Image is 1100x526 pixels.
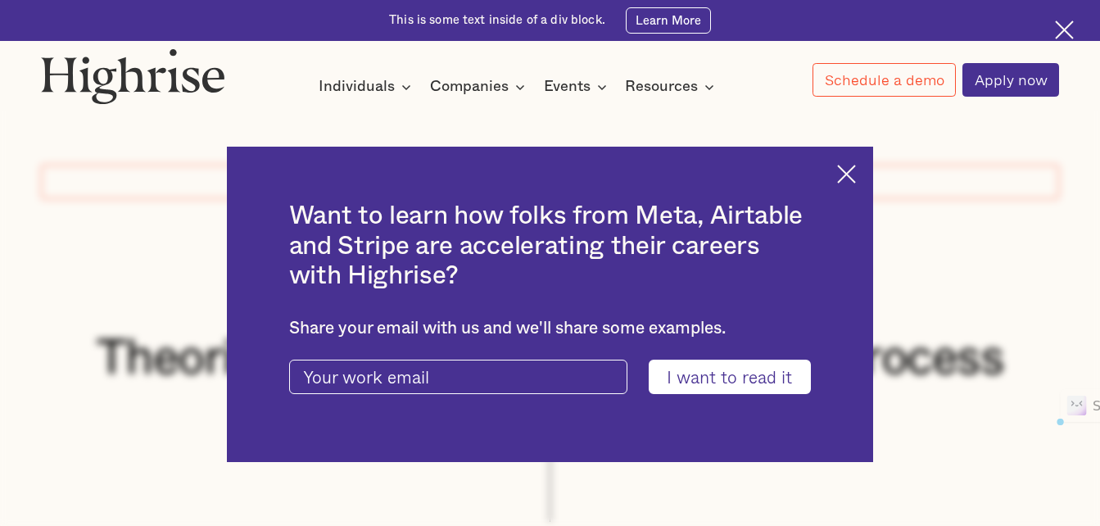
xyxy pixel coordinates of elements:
img: Highrise logo [41,48,225,104]
form: current-ascender-blog-article-modal-form [289,360,812,394]
div: Events [544,77,591,97]
div: Resources [625,77,719,97]
div: This is some text inside of a div block. [389,12,605,29]
img: Cross icon [1055,20,1074,39]
div: Events [544,77,612,97]
div: Share your email with us and we'll share some examples. [289,319,812,339]
div: Companies [430,77,530,97]
div: Individuals [319,77,416,97]
a: Schedule a demo [813,63,955,97]
a: Learn More [626,7,711,34]
a: Apply now [962,63,1058,97]
input: Your work email [289,360,627,394]
div: Individuals [319,77,395,97]
div: Companies [430,77,509,97]
input: I want to read it [649,360,812,394]
img: Cross icon [837,165,856,184]
h2: Want to learn how folks from Meta, Airtable and Stripe are accelerating their careers with Highrise? [289,202,812,292]
div: Resources [625,77,698,97]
